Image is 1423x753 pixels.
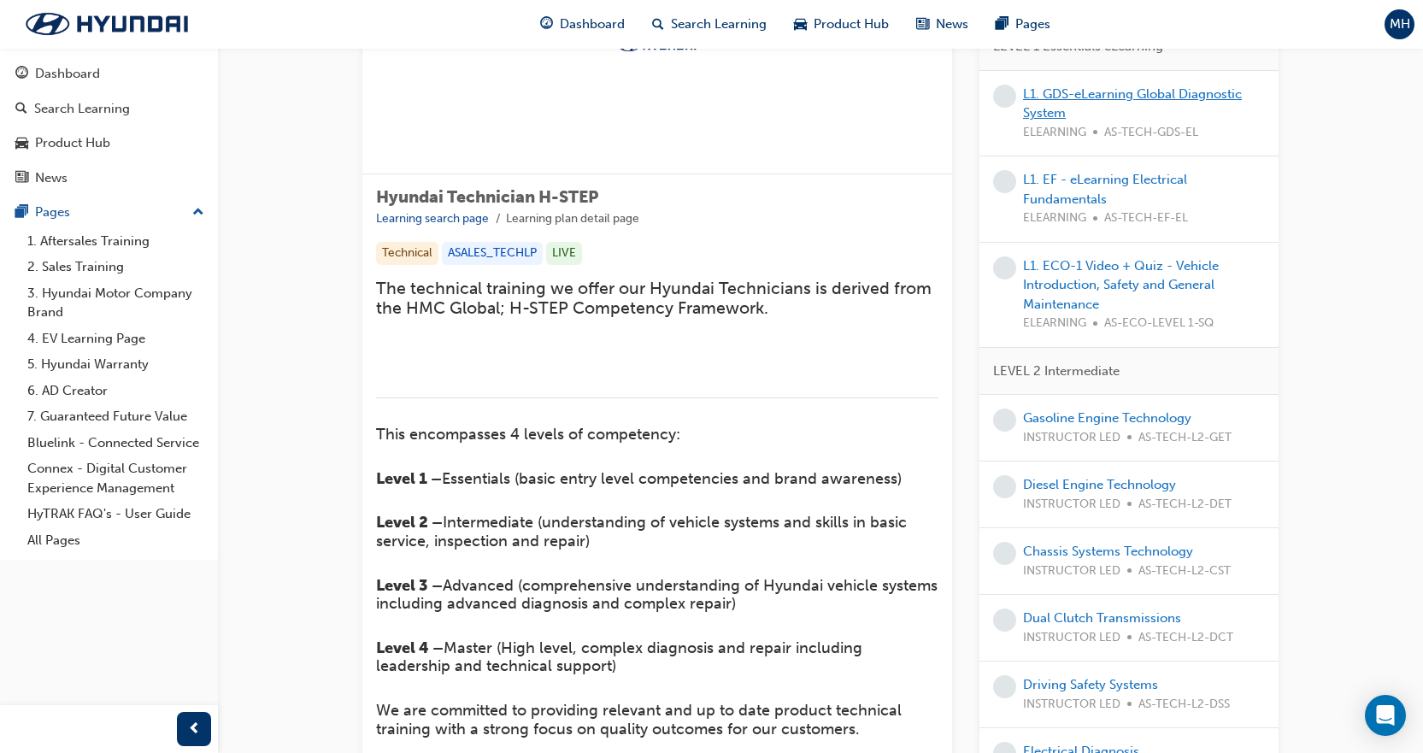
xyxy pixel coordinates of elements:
a: L1. EF - eLearning Electrical Fundamentals [1023,172,1187,207]
span: INSTRUCTOR LED [1023,628,1120,648]
span: prev-icon [188,719,201,740]
a: 7. Guaranteed Future Value [21,403,211,430]
span: MH [1390,15,1410,34]
a: Dual Clutch Transmissions [1023,610,1181,626]
li: Learning plan detail page [506,209,639,229]
a: news-iconNews [903,7,982,42]
span: Dashboard [560,15,625,34]
a: L1. ECO-1 Video + Quiz - Vehicle Introduction, Safety and General Maintenance [1023,258,1219,312]
a: 1. Aftersales Training [21,228,211,255]
span: AS-TECH-L2-DSS [1138,695,1230,715]
div: Technical [376,242,438,265]
span: Search Learning [671,15,767,34]
button: Pages [7,197,211,228]
span: pages-icon [996,14,1008,35]
span: Level 4 – [376,638,444,657]
span: Level 3 – [376,576,443,595]
a: Product Hub [7,127,211,159]
span: news-icon [15,171,28,186]
span: Level 2 – [376,513,443,532]
span: learningRecordVerb_NONE-icon [993,475,1016,498]
span: Hyundai Technician H-STEP [376,187,598,207]
a: Chassis Systems Technology [1023,544,1193,559]
span: Product Hub [814,15,889,34]
a: Diesel Engine Technology [1023,477,1176,492]
div: LIVE [546,242,582,265]
span: The technical training we offer our Hyundai Technicians is derived from the HMC Global; H-STEP Co... [376,279,936,318]
span: pages-icon [15,205,28,221]
a: search-iconSearch Learning [638,7,780,42]
span: INSTRUCTOR LED [1023,495,1120,515]
a: Search Learning [7,93,211,125]
span: news-icon [916,14,929,35]
span: INSTRUCTOR LED [1023,562,1120,581]
span: ELEARNING [1023,209,1086,228]
a: 4. EV Learning Page [21,326,211,352]
span: Pages [1015,15,1050,34]
span: We are committed to providing relevant and up to date product technical training with a strong fo... [376,701,906,738]
span: car-icon [15,136,28,151]
span: INSTRUCTOR LED [1023,695,1120,715]
div: Dashboard [35,64,100,84]
span: learningRecordVerb_NONE-icon [993,170,1016,193]
span: AS-TECH-L2-GET [1138,428,1232,448]
span: learningRecordVerb_NONE-icon [993,409,1016,432]
span: car-icon [794,14,807,35]
span: AS-TECH-L2-DCT [1138,628,1233,648]
span: search-icon [15,102,27,117]
span: This encompasses 4 levels of competency: [376,425,680,444]
a: Learning search page [376,211,489,226]
span: AS-TECH-GDS-EL [1104,123,1198,143]
span: search-icon [652,14,664,35]
a: Bluelink - Connected Service [21,430,211,456]
span: Intermediate (understanding of vehicle systems and skills in basic service, inspection and repair) [376,513,911,550]
a: Driving Safety Systems [1023,677,1158,692]
span: guage-icon [15,67,28,82]
span: ELEARNING [1023,314,1086,333]
span: learningRecordVerb_NONE-icon [993,85,1016,108]
div: ASALES_TECHLP [442,242,543,265]
span: Advanced (comprehensive understanding of Hyundai vehicle systems including advanced diagnosis and... [376,576,942,614]
a: L1. GDS-eLearning Global Diagnostic System [1023,86,1242,121]
div: Open Intercom Messenger [1365,695,1406,736]
span: LEVEL 2 Intermediate [993,362,1120,381]
a: car-iconProduct Hub [780,7,903,42]
span: AS-ECO-LEVEL 1-SQ [1104,314,1214,333]
span: AS-TECH-L2-DET [1138,495,1232,515]
a: Gasoline Engine Technology [1023,410,1191,426]
span: ELEARNING [1023,123,1086,143]
a: HyTRAK FAQ's - User Guide [21,501,211,527]
a: pages-iconPages [982,7,1064,42]
span: AS-TECH-L2-CST [1138,562,1231,581]
a: 5. Hyundai Warranty [21,351,211,378]
div: Search Learning [34,99,130,119]
span: learningRecordVerb_NONE-icon [993,256,1016,279]
a: Dashboard [7,58,211,90]
a: 3. Hyundai Motor Company Brand [21,280,211,326]
a: 6. AD Creator [21,378,211,404]
span: guage-icon [540,14,553,35]
a: 2. Sales Training [21,254,211,280]
div: Pages [35,203,70,222]
img: Trak [9,6,205,42]
span: Master (High level, complex diagnosis and repair including leadership and technical support) [376,638,867,676]
a: News [7,162,211,194]
a: Connex - Digital Customer Experience Management [21,456,211,501]
a: guage-iconDashboard [526,7,638,42]
span: learningRecordVerb_NONE-icon [993,675,1016,698]
a: All Pages [21,527,211,554]
span: learningRecordVerb_NONE-icon [993,542,1016,565]
span: News [936,15,968,34]
button: MH [1385,9,1414,39]
span: Essentials (basic entry level competencies and brand awareness) [442,469,902,488]
span: AS-TECH-EF-EL [1104,209,1188,228]
button: DashboardSearch LearningProduct HubNews [7,55,211,197]
div: Product Hub [35,133,110,153]
span: INSTRUCTOR LED [1023,428,1120,448]
span: learningRecordVerb_NONE-icon [993,609,1016,632]
div: News [35,168,68,188]
span: Level 1 – [376,469,442,488]
span: up-icon [192,202,204,224]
